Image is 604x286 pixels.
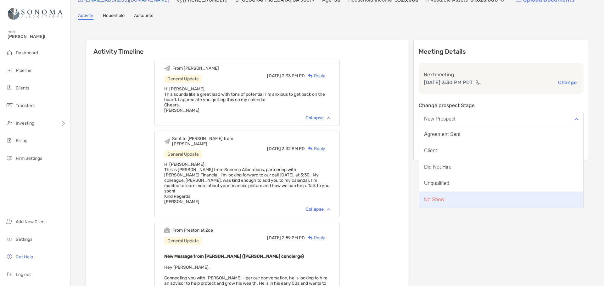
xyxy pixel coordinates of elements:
[308,74,313,78] img: Reply icon
[16,121,34,126] span: Investing
[419,112,584,126] button: New Prospect
[556,79,579,86] button: Change
[172,228,213,233] div: From Preston at Zoe
[419,143,583,159] button: Client
[6,66,13,74] img: pipeline icon
[164,162,329,204] span: Hi [PERSON_NAME], This is [PERSON_NAME] from Sonoma Allocations, partnering with [PERSON_NAME] Fi...
[164,150,202,158] div: General Update
[305,115,330,121] div: Collapse
[308,236,313,240] img: Reply icon
[164,254,304,259] b: New Message from [PERSON_NAME] ([PERSON_NAME] concierge)
[164,86,325,113] span: Hi [PERSON_NAME], This sounds like a great lead with tons of potential! I'm anxious to get back o...
[419,175,583,192] button: Unqualified
[305,73,325,79] div: Reply
[424,78,473,86] p: [DATE] 3:30 PM PDT
[172,66,219,71] div: From [PERSON_NAME]
[6,154,13,162] img: firm-settings icon
[78,13,93,20] a: Activity
[8,3,63,25] img: Zoe Logo
[134,13,153,20] a: Accounts
[6,253,13,260] img: get-help icon
[16,272,31,277] span: Log out
[327,117,330,119] img: Chevron icon
[86,40,408,55] h6: Activity Timeline
[16,103,35,108] span: Transfers
[424,132,461,137] div: Agreement Sent
[282,235,305,240] span: 2:59 PM PD
[305,235,325,241] div: Reply
[305,145,325,152] div: Reply
[16,50,38,56] span: Dashboard
[282,146,305,151] span: 3:32 PM PD
[8,34,66,39] span: [PERSON_NAME]!
[424,164,451,170] div: Did Not Hire
[164,65,170,71] img: Event icon
[419,192,583,208] button: No Show
[16,85,29,91] span: Clients
[6,84,13,91] img: clients icon
[424,116,456,122] div: New Prospect
[6,101,13,109] img: transfers icon
[475,80,481,85] img: communication type
[164,75,202,83] div: General Update
[419,101,584,109] p: Change prospect Stage
[424,181,449,186] div: Unqualified
[16,156,42,161] span: Firm Settings
[164,237,202,245] div: General Update
[419,159,583,175] button: Did Not Hire
[282,73,305,78] span: 3:33 PM PD
[16,237,32,242] span: Settings
[305,207,330,212] div: Collapse
[419,126,583,143] button: Agreement Sent
[164,227,170,233] img: Event icon
[6,218,13,225] img: add_new_client icon
[308,147,313,151] img: Reply icon
[172,136,267,147] div: Sent to [PERSON_NAME] from [PERSON_NAME]
[164,138,170,144] img: Event icon
[419,48,584,56] p: Meeting Details
[424,197,445,202] div: No Show
[16,219,46,224] span: Add New Client
[267,73,281,78] span: [DATE]
[103,13,125,20] a: Household
[327,208,330,210] img: Chevron icon
[574,118,578,120] img: Open dropdown arrow
[424,71,579,78] p: Next meeting
[424,148,437,154] div: Client
[16,68,31,73] span: Pipeline
[6,49,13,56] img: dashboard icon
[267,235,281,240] span: [DATE]
[6,137,13,144] img: billing icon
[267,146,281,151] span: [DATE]
[16,138,27,143] span: Billing
[6,235,13,243] img: settings icon
[6,119,13,127] img: investing icon
[16,254,33,260] span: Get Help
[6,270,13,278] img: logout icon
